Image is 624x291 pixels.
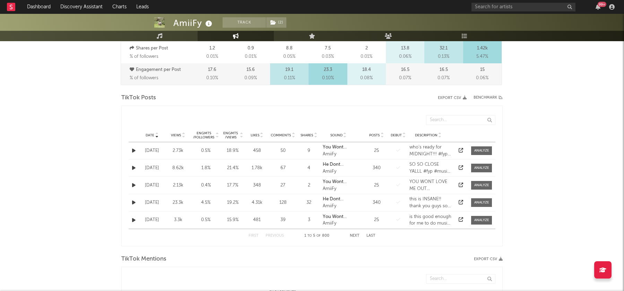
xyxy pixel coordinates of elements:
span: to [307,234,312,237]
button: Previous [266,234,284,238]
div: 4.5 % [193,199,219,206]
div: 25 [366,182,387,189]
div: Engmts / Followers [193,131,215,139]
p: 1.2 [209,44,215,53]
div: AmiiFy [323,168,354,175]
span: TikTok Mentions [121,255,166,263]
a: You Wont Love MeAmiiFy [323,144,354,157]
strong: He Dont Deserve You [323,162,349,174]
input: Search... [426,115,495,125]
span: 0.05 % [283,53,295,61]
div: 0.4 % [193,182,219,189]
span: 0.07 % [437,74,450,82]
p: 19.1 [285,66,293,74]
span: 0.08 % [360,74,373,82]
div: 19.2 % [222,199,243,206]
p: 0.9 [248,44,254,53]
button: Next [350,234,359,238]
button: Track [223,17,266,28]
button: (2) [266,17,286,28]
div: [DATE] [141,165,163,172]
span: Sound [330,133,343,137]
button: Export CSV [474,257,503,261]
div: 340 [366,199,387,206]
div: 2.13k [167,182,189,189]
button: Last [366,234,375,238]
div: 21.4 % [222,165,243,172]
p: 7.5 [325,44,331,53]
div: Engmts / Views [222,131,239,139]
p: 16.5 [401,66,409,74]
p: 18.4 [362,66,371,74]
span: 0.11 % [284,74,295,82]
span: of [317,234,321,237]
div: 0.5 % [193,147,219,154]
div: 3.3k [167,217,189,224]
div: 1.8 % [193,165,219,172]
p: 15.6 [246,66,255,74]
span: % of followers [130,76,158,80]
div: AmiiFy [323,220,354,227]
span: 0.07 % [399,74,411,82]
div: 23.3k [167,199,189,206]
div: 27 [271,182,295,189]
span: 0.13 % [438,53,449,61]
span: Views [171,133,181,137]
div: 99 + [598,2,606,7]
div: AmiiFy [323,203,354,210]
div: 3 [298,217,319,224]
div: 15.9 % [222,217,243,224]
button: First [249,234,259,238]
div: who’s ready for MIDNIGHT!!! #fyp #music #newmusic #amiify #bandlab [409,144,452,157]
p: Engagement per Post [130,66,191,74]
p: 16.5 [440,66,448,74]
p: 23.3 [324,66,332,74]
span: 0.01 % [361,53,372,61]
button: Export CSV [438,96,467,100]
span: 0.01 % [245,53,257,61]
span: 0.10 % [206,74,218,82]
div: 8.62k [167,165,189,172]
input: Search for artists [471,3,575,11]
div: 67 [271,165,295,172]
button: 99+ [596,4,600,10]
p: 15 [480,66,485,74]
span: Posts [369,133,380,137]
span: Likes [251,133,259,137]
div: SO SO CLOSE YALLL #fyp #music #newmusic #amiify #bandlab [409,161,452,175]
div: 1.78k [246,165,267,172]
a: You Wont Love MeAmiiFy [323,179,354,192]
div: [DATE] [141,147,163,154]
span: 0.03 % [322,53,334,61]
p: 13.8 [401,44,409,53]
div: AmiiFy [323,151,354,158]
div: YOU WONT LOVE ME OUT MIDNIGHT!! GET READYYYY #fyp #music #newmusic #amiify #bandlab [409,179,452,192]
div: 2.73k [167,147,189,154]
div: 481 [246,217,267,224]
p: 1.42k [477,44,488,53]
a: He Dont Deserve YouAmiiFy [323,161,354,175]
span: Shares [301,133,313,137]
div: 0.5 % [193,217,219,224]
span: Debut [391,133,402,137]
div: 2 [298,182,319,189]
div: this is INSANE!! thank you guys so much😭😭🙏 #fyp #music #newmusic #amiify #bandlab [409,196,452,209]
span: % of followers [130,54,158,59]
strong: He Dont Deserve You [323,197,349,208]
div: [DATE] [141,217,163,224]
span: Date [146,133,154,137]
span: 0.10 % [322,74,334,82]
div: 39 [271,217,295,224]
div: 50 [271,147,295,154]
strong: You Wont Love Me [323,180,347,191]
span: 0.09 % [244,74,257,82]
span: Description [415,133,437,137]
p: Shares per Post [130,44,191,53]
span: ( 2 ) [266,17,287,28]
p: 8.8 [286,44,293,53]
p: 17.6 [208,66,216,74]
div: AmiiFy [173,17,214,29]
a: Benchmark [474,94,503,102]
div: 1 5 800 [298,232,336,240]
